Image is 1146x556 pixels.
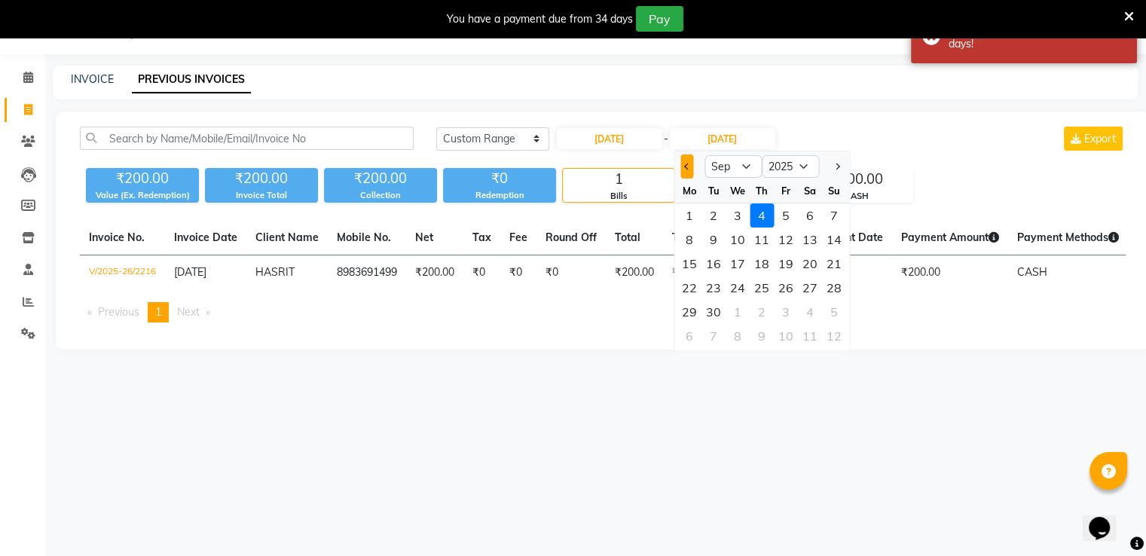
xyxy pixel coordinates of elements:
[822,276,846,300] div: Sunday, September 28, 2025
[447,11,633,27] div: You have a payment due from 34 days
[798,228,822,252] div: Saturday, September 13, 2025
[255,231,319,244] span: Client Name
[205,168,318,189] div: ₹200.00
[798,252,822,276] div: 20
[536,255,606,291] td: ₹0
[677,228,701,252] div: Monday, September 8, 2025
[132,66,251,93] a: PREVIOUS INVOICES
[677,276,701,300] div: Monday, September 22, 2025
[174,265,206,279] span: [DATE]
[726,252,750,276] div: 17
[677,300,701,324] div: 29
[701,203,726,228] div: 2
[750,276,774,300] div: Thursday, September 25, 2025
[750,324,774,348] div: Thursday, October 9, 2025
[500,255,536,291] td: ₹0
[774,324,798,348] div: Friday, October 10, 2025
[406,255,463,291] td: ₹200.00
[1017,231,1119,244] span: Payment Methods
[701,276,726,300] div: Tuesday, September 23, 2025
[337,231,391,244] span: Mobile No.
[80,127,414,150] input: Search by Name/Mobile/Email/Invoice No
[750,300,774,324] div: Thursday, October 2, 2025
[798,324,822,348] div: Saturday, October 11, 2025
[798,203,822,228] div: 6
[177,305,200,319] span: Next
[1083,496,1131,541] iframe: chat widget
[774,252,798,276] div: 19
[677,324,701,348] div: Monday, October 6, 2025
[80,302,1126,322] nav: Pagination
[701,228,726,252] div: 9
[677,252,701,276] div: 15
[174,231,237,244] span: Invoice Date
[557,128,662,149] input: Start Date
[677,203,701,228] div: 1
[726,203,750,228] div: Wednesday, September 3, 2025
[774,276,798,300] div: 26
[750,300,774,324] div: 2
[677,252,701,276] div: Monday, September 15, 2025
[636,6,683,32] button: Pay
[774,228,798,252] div: 12
[670,128,775,149] input: End Date
[98,305,139,319] span: Previous
[509,231,527,244] span: Fee
[798,276,822,300] div: 27
[1084,132,1116,145] span: Export
[664,131,668,147] span: -
[472,231,491,244] span: Tax
[701,300,726,324] div: 30
[255,265,295,279] span: HASRIT
[822,228,846,252] div: 14
[750,179,774,203] div: Th
[750,203,774,228] div: Thursday, September 4, 2025
[726,324,750,348] div: Wednesday, October 8, 2025
[726,300,750,324] div: Wednesday, October 1, 2025
[726,276,750,300] div: Wednesday, September 24, 2025
[86,168,199,189] div: ₹200.00
[563,169,674,190] div: 1
[822,276,846,300] div: 28
[774,228,798,252] div: Friday, September 12, 2025
[750,228,774,252] div: 11
[822,203,846,228] div: Sunday, September 7, 2025
[701,252,726,276] div: Tuesday, September 16, 2025
[701,252,726,276] div: 16
[798,252,822,276] div: Saturday, September 20, 2025
[774,300,798,324] div: Friday, October 3, 2025
[798,276,822,300] div: Saturday, September 27, 2025
[801,169,912,190] div: ₹200.00
[205,189,318,202] div: Invoice Total
[726,203,750,228] div: 3
[677,324,701,348] div: 6
[774,300,798,324] div: 3
[762,155,819,178] select: Select year
[726,228,750,252] div: 10
[798,324,822,348] div: 11
[750,203,774,228] div: 4
[822,324,846,348] div: Sunday, October 12, 2025
[750,228,774,252] div: Thursday, September 11, 2025
[750,252,774,276] div: Thursday, September 18, 2025
[701,300,726,324] div: Tuesday, September 30, 2025
[901,231,999,244] span: Payment Amount
[798,300,822,324] div: 4
[680,154,693,179] button: Previous month
[324,189,437,202] div: Collection
[677,276,701,300] div: 22
[822,300,846,324] div: 5
[89,231,145,244] span: Invoice No.
[726,276,750,300] div: 24
[443,168,556,189] div: ₹0
[704,155,762,178] select: Select month
[663,255,698,291] td: ₹0
[726,324,750,348] div: 8
[71,72,114,86] a: INVOICE
[774,276,798,300] div: Friday, September 26, 2025
[677,300,701,324] div: Monday, September 29, 2025
[701,324,726,348] div: 7
[606,255,663,291] td: ₹200.00
[701,179,726,203] div: Tu
[798,228,822,252] div: 13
